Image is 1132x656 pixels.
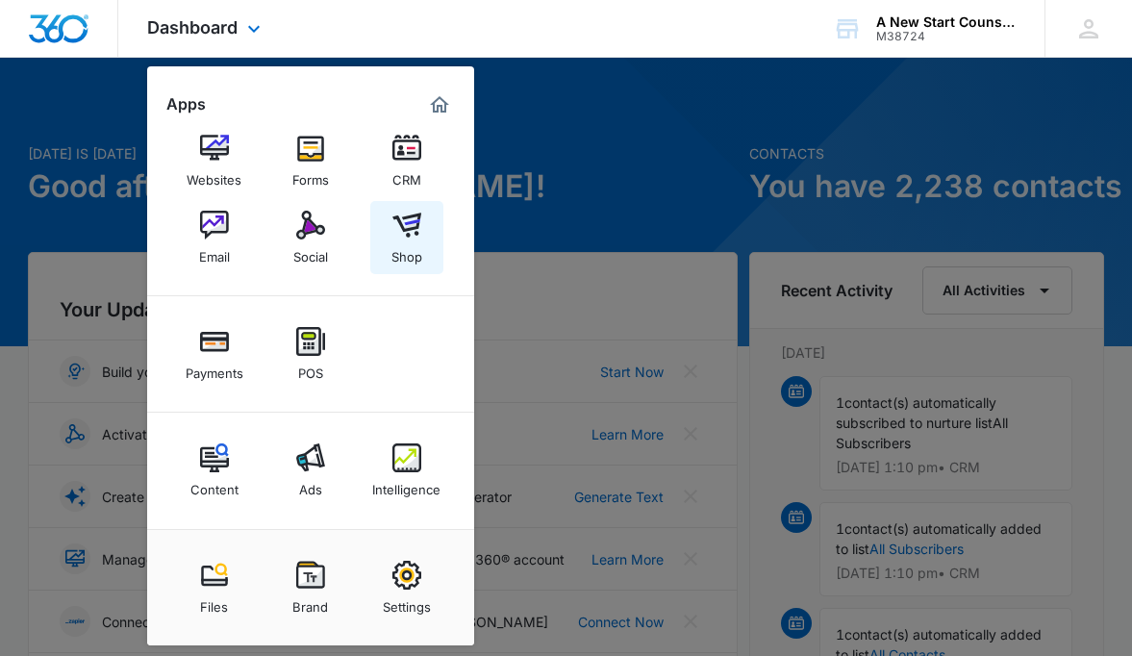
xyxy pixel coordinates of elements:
[166,95,206,114] h2: Apps
[372,472,440,497] div: Intelligence
[876,30,1017,43] div: account id
[292,590,328,615] div: Brand
[178,317,251,391] a: Payments
[876,14,1017,30] div: account name
[383,590,431,615] div: Settings
[147,17,238,38] span: Dashboard
[274,201,347,274] a: Social
[178,124,251,197] a: Websites
[274,434,347,507] a: Ads
[199,240,230,265] div: Email
[187,163,241,188] div: Websites
[370,201,443,274] a: Shop
[391,240,422,265] div: Shop
[178,551,251,624] a: Files
[186,356,243,381] div: Payments
[178,434,251,507] a: Content
[190,472,239,497] div: Content
[370,124,443,197] a: CRM
[424,89,455,120] a: Marketing 360® Dashboard
[274,317,347,391] a: POS
[299,472,322,497] div: Ads
[200,590,228,615] div: Files
[370,434,443,507] a: Intelligence
[293,240,328,265] div: Social
[274,124,347,197] a: Forms
[274,551,347,624] a: Brand
[370,551,443,624] a: Settings
[178,201,251,274] a: Email
[298,356,323,381] div: POS
[292,163,329,188] div: Forms
[392,163,421,188] div: CRM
